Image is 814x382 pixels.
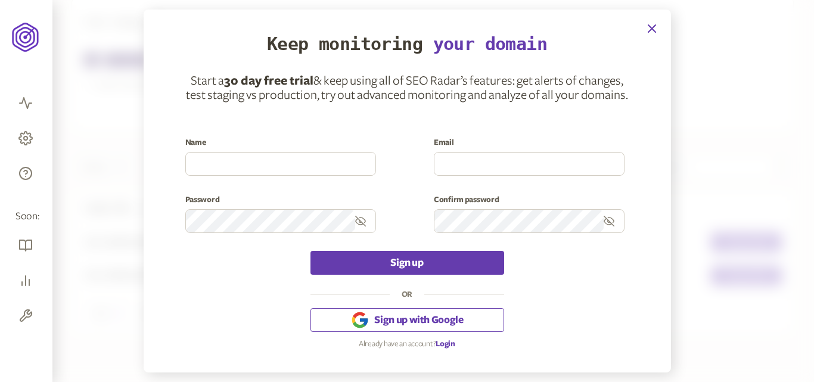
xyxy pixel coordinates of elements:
[185,138,381,147] label: Name
[15,210,37,223] span: Soon:
[434,138,629,147] label: Email
[436,340,455,348] a: Login
[224,74,313,87] span: 30 day free trial
[434,195,629,204] label: Confirm password
[310,251,504,275] button: Sign up
[374,313,463,327] span: Sign up with Google
[185,33,629,54] h2: Keep monitoring
[185,195,381,204] label: Password
[390,290,424,299] legend: OR
[433,33,547,54] span: your domain
[185,73,629,102] p: Start a & keep using all of SEO Radar’s features: get alerts of changes, test staging vs producti...
[310,308,504,332] button: Sign up with Google
[185,339,629,349] p: Already have an account?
